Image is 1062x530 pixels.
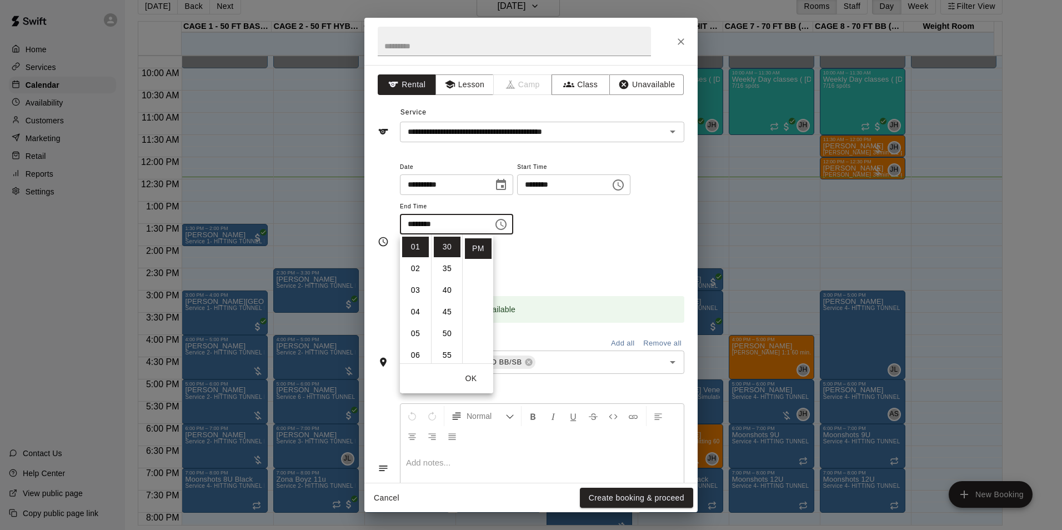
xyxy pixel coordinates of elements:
li: 30 minutes [434,237,460,257]
li: 2 hours [402,258,429,279]
span: Normal [467,411,505,422]
button: Close [671,32,691,52]
span: End Time [400,199,513,214]
button: Insert Code [604,406,623,426]
li: PM [465,238,492,259]
button: Insert Link [624,406,643,426]
button: Format Italics [544,406,563,426]
button: Add all [605,335,640,352]
button: Class [552,74,610,95]
button: Open [665,124,680,139]
button: Undo [403,406,422,426]
button: Justify Align [443,426,462,446]
button: Choose date, selected date is Sep 10, 2025 [490,174,512,196]
li: 6 hours [402,345,429,366]
button: Unavailable [609,74,684,95]
li: 50 minutes [434,323,460,344]
button: OK [453,368,489,389]
ul: Select minutes [431,234,462,363]
li: 5 hours [402,323,429,344]
svg: Notes [378,463,389,474]
li: 40 minutes [434,280,460,301]
button: Choose time, selected time is 1:00 PM [607,174,629,196]
ul: Select meridiem [462,234,493,363]
li: 4 hours [402,302,429,322]
li: 3 hours [402,280,429,301]
svg: Timing [378,236,389,247]
li: 35 minutes [434,258,460,279]
svg: Rooms [378,357,389,368]
button: Cancel [369,488,404,508]
button: Create booking & proceed [580,488,693,508]
li: 55 minutes [434,345,460,366]
button: Rental [378,74,436,95]
button: Remove all [640,335,684,352]
button: Format Underline [564,406,583,426]
button: Format Bold [524,406,543,426]
button: Center Align [403,426,422,446]
ul: Select hours [400,234,431,363]
svg: Service [378,126,389,137]
button: Choose time, selected time is 1:30 PM [490,213,512,236]
button: Format Strikethrough [584,406,603,426]
button: Open [665,354,680,370]
button: Left Align [649,406,668,426]
button: Redo [423,406,442,426]
button: Formatting Options [447,406,519,426]
li: 1 hours [402,237,429,257]
span: Start Time [517,160,630,175]
span: Camps can only be created in the Services page [494,74,552,95]
li: 45 minutes [434,302,460,322]
button: Lesson [435,74,494,95]
span: Date [400,160,513,175]
button: Right Align [423,426,442,446]
span: Notes [400,383,684,401]
span: Service [400,108,427,116]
